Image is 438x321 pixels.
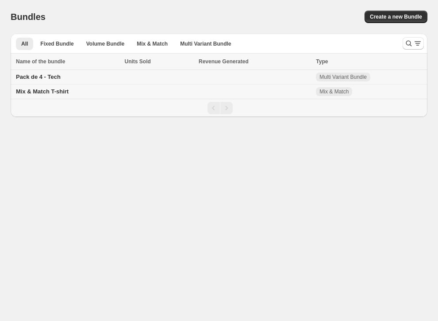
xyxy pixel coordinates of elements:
span: All [21,40,28,47]
span: Pack de 4 - Tech [16,73,61,80]
button: Units Sold [125,57,160,66]
h1: Bundles [11,12,46,22]
nav: Pagination [11,99,427,117]
span: Revenue Generated [199,57,249,66]
button: Search and filter results [403,37,424,50]
button: Create a new Bundle [365,11,427,23]
span: Multi Variant Bundle [180,40,231,47]
div: Name of the bundle [16,57,119,66]
span: Multi Variant Bundle [319,73,367,81]
button: Revenue Generated [199,57,257,66]
span: Mix & Match [137,40,168,47]
div: Type [316,57,422,66]
span: Volume Bundle [86,40,124,47]
span: Create a new Bundle [370,13,422,20]
span: Units Sold [125,57,151,66]
span: Fixed Bundle [40,40,73,47]
span: Mix & Match [319,88,349,95]
span: Mix & Match T-shirt [16,88,69,95]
